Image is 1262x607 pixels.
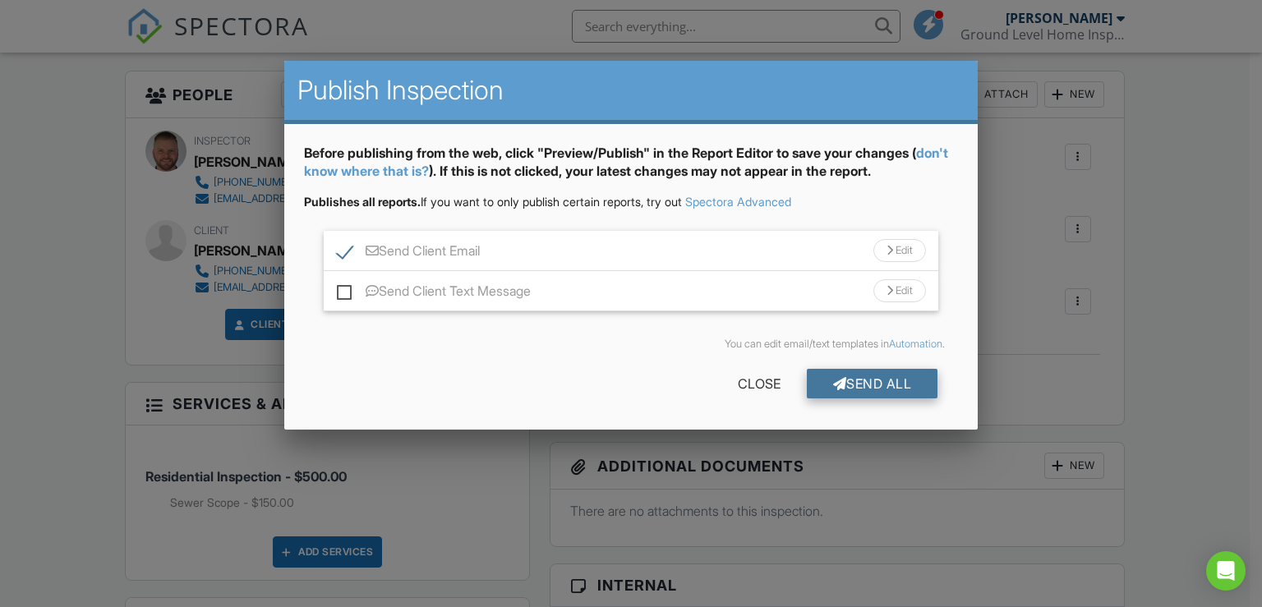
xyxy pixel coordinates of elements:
[873,279,926,302] div: Edit
[337,283,531,304] label: Send Client Text Message
[304,195,421,209] strong: Publishes all reports.
[317,338,946,351] div: You can edit email/text templates in .
[337,243,480,264] label: Send Client Email
[807,369,938,398] div: Send All
[297,74,965,107] h2: Publish Inspection
[712,369,807,398] div: Close
[889,338,942,350] a: Automation
[873,239,926,262] div: Edit
[1206,551,1246,591] div: Open Intercom Messenger
[304,195,682,209] span: If you want to only publish certain reports, try out
[304,145,948,179] a: don't know where that is?
[685,195,791,209] a: Spectora Advanced
[304,144,959,194] div: Before publishing from the web, click "Preview/Publish" in the Report Editor to save your changes...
